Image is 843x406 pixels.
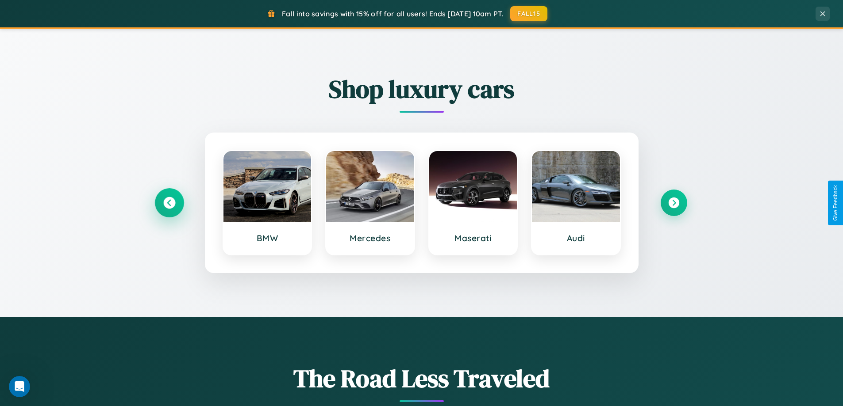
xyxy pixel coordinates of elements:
[9,376,30,397] iframe: Intercom live chat
[335,233,405,243] h3: Mercedes
[156,72,687,106] h2: Shop luxury cars
[541,233,611,243] h3: Audi
[232,233,303,243] h3: BMW
[438,233,508,243] h3: Maserati
[510,6,547,21] button: FALL15
[156,361,687,395] h1: The Road Less Traveled
[832,185,839,221] div: Give Feedback
[282,9,504,18] span: Fall into savings with 15% off for all users! Ends [DATE] 10am PT.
